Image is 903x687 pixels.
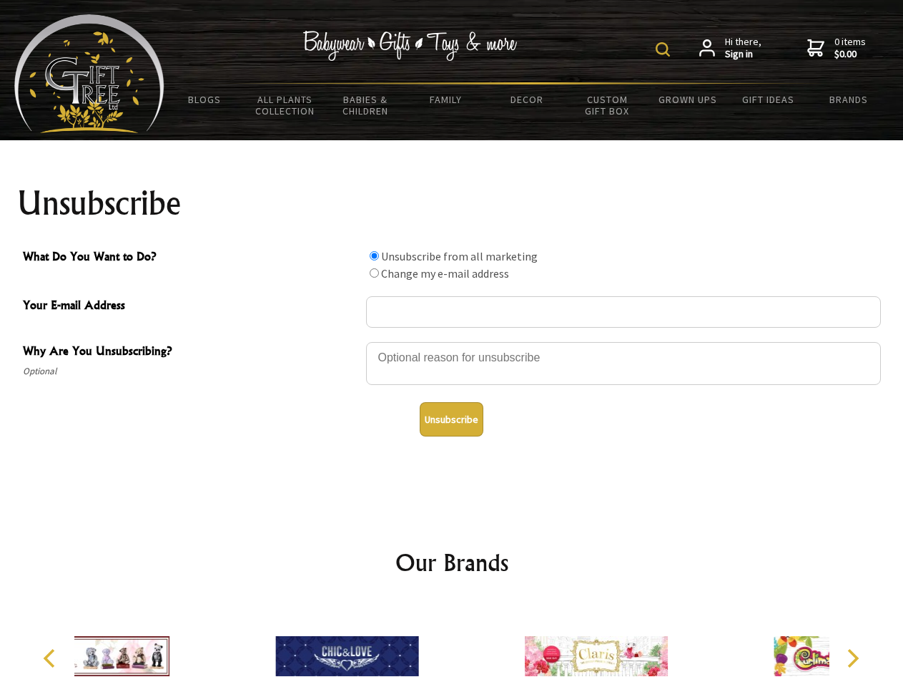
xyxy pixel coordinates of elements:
strong: Sign in [725,48,761,61]
button: Next [837,643,868,674]
span: 0 items [834,35,866,61]
span: Why Are You Unsubscribing? [23,342,359,363]
textarea: Why Are You Unsubscribing? [366,342,881,385]
span: Optional [23,363,359,380]
span: What Do You Want to Do? [23,248,359,268]
img: product search [656,42,670,57]
span: Your E-mail Address [23,296,359,317]
a: Decor [486,84,567,114]
input: What Do You Want to Do? [370,268,379,278]
input: Your E-mail Address [366,296,881,328]
label: Change my e-mail address [381,266,509,281]
span: Hi there, [725,36,761,61]
button: Previous [36,643,67,674]
button: Unsubscribe [420,402,483,437]
a: Babies & Children [325,84,406,126]
label: Unsubscribe from all marketing [381,249,538,263]
input: What Do You Want to Do? [370,251,379,260]
a: Gift Ideas [728,84,809,114]
a: BLOGS [164,84,245,114]
h1: Unsubscribe [17,186,887,220]
a: All Plants Collection [245,84,326,126]
a: Family [406,84,487,114]
img: Babywear - Gifts - Toys & more [303,31,518,61]
strong: $0.00 [834,48,866,61]
a: Grown Ups [647,84,728,114]
img: Babyware - Gifts - Toys and more... [14,14,164,133]
a: Custom Gift Box [567,84,648,126]
a: Hi there,Sign in [699,36,761,61]
h2: Our Brands [29,545,875,580]
a: 0 items$0.00 [807,36,866,61]
a: Brands [809,84,889,114]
